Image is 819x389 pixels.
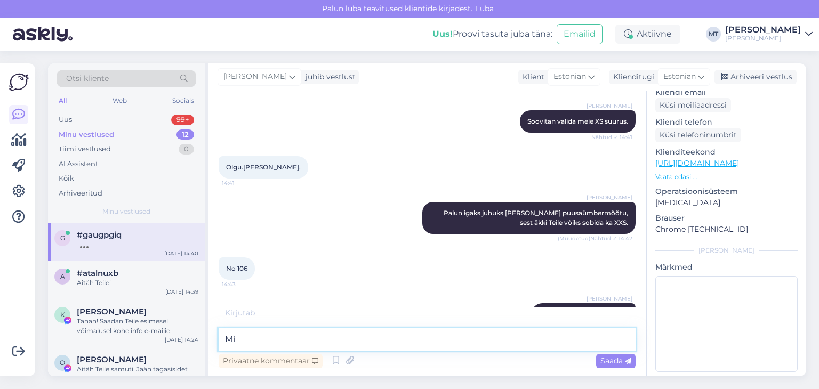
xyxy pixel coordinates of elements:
[165,288,198,296] div: [DATE] 14:39
[222,179,262,187] span: 14:41
[587,102,632,110] span: [PERSON_NAME]
[60,311,65,319] span: K
[219,328,636,351] textarea: Mie
[9,72,29,92] img: Askly Logo
[66,73,109,84] span: Otsi kliente
[432,28,552,40] div: Proovi tasuta juba täna:
[77,355,147,364] span: Olga Lepaeva
[706,27,721,42] div: MT
[102,207,150,216] span: Minu vestlused
[60,272,65,280] span: a
[432,29,453,39] b: Uus!
[170,94,196,108] div: Socials
[655,197,798,208] p: [MEDICAL_DATA]
[444,209,630,226] span: Palun igaks juhuks [PERSON_NAME] puusaümbermõõtu, sest äkki Teile võiks sobida ka XXS.
[171,115,194,125] div: 99+
[655,213,798,224] p: Brauser
[518,71,544,83] div: Klient
[655,262,798,273] p: Märkmed
[219,307,636,319] div: Kirjutab
[600,356,631,366] span: Saada
[222,280,262,288] span: 14:43
[77,307,147,317] span: Kadri Viirand
[655,87,798,98] p: Kliendi email
[725,26,813,43] a: [PERSON_NAME][PERSON_NAME]
[77,317,198,336] div: Tänan! Saadan Teile esimesel võimalusel kohe info e-mailie.
[655,246,798,255] div: [PERSON_NAME]
[77,269,118,278] span: #atalnuxb
[527,117,628,125] span: Soovitan valida meie XS suurus.
[587,295,632,303] span: [PERSON_NAME]
[59,159,98,169] div: AI Assistent
[553,71,586,83] span: Estonian
[557,24,603,44] button: Emailid
[57,94,69,108] div: All
[77,230,122,240] span: #gaugpgiq
[472,4,497,13] span: Luba
[558,234,632,242] span: (Muudetud) Nähtud ✓ 14:42
[655,186,798,197] p: Operatsioonisüsteem
[609,71,654,83] div: Klienditugi
[60,359,65,367] span: O
[77,278,198,288] div: Aitäh Teile!
[655,172,798,182] p: Vaata edasi ...
[663,71,696,83] span: Estonian
[59,173,74,184] div: Kõik
[587,193,632,201] span: [PERSON_NAME]
[725,26,801,34] div: [PERSON_NAME]
[59,188,102,199] div: Arhiveeritud
[59,115,72,125] div: Uus
[179,144,194,155] div: 0
[226,163,301,171] span: Olgu.[PERSON_NAME].
[655,128,741,142] div: Küsi telefoninumbrit
[59,129,114,140] div: Minu vestlused
[655,158,739,168] a: [URL][DOMAIN_NAME]
[655,224,798,235] p: Chrome [TECHNICAL_ID]
[615,25,680,44] div: Aktiivne
[165,336,198,344] div: [DATE] 14:24
[655,147,798,158] p: Klienditeekond
[164,249,198,257] div: [DATE] 14:40
[714,70,797,84] div: Arhiveeri vestlus
[176,129,194,140] div: 12
[226,264,247,272] span: No 106
[301,71,356,83] div: juhib vestlust
[223,71,287,83] span: [PERSON_NAME]
[77,364,198,384] div: Aitäh Teile samuti. Jään tagasisidet ootama. :)
[60,234,65,242] span: g
[725,34,801,43] div: [PERSON_NAME]
[655,98,731,112] div: Küsi meiliaadressi
[591,133,632,141] span: Nähtud ✓ 14:41
[110,94,129,108] div: Web
[655,117,798,128] p: Kliendi telefon
[219,354,323,368] div: Privaatne kommentaar
[59,144,111,155] div: Tiimi vestlused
